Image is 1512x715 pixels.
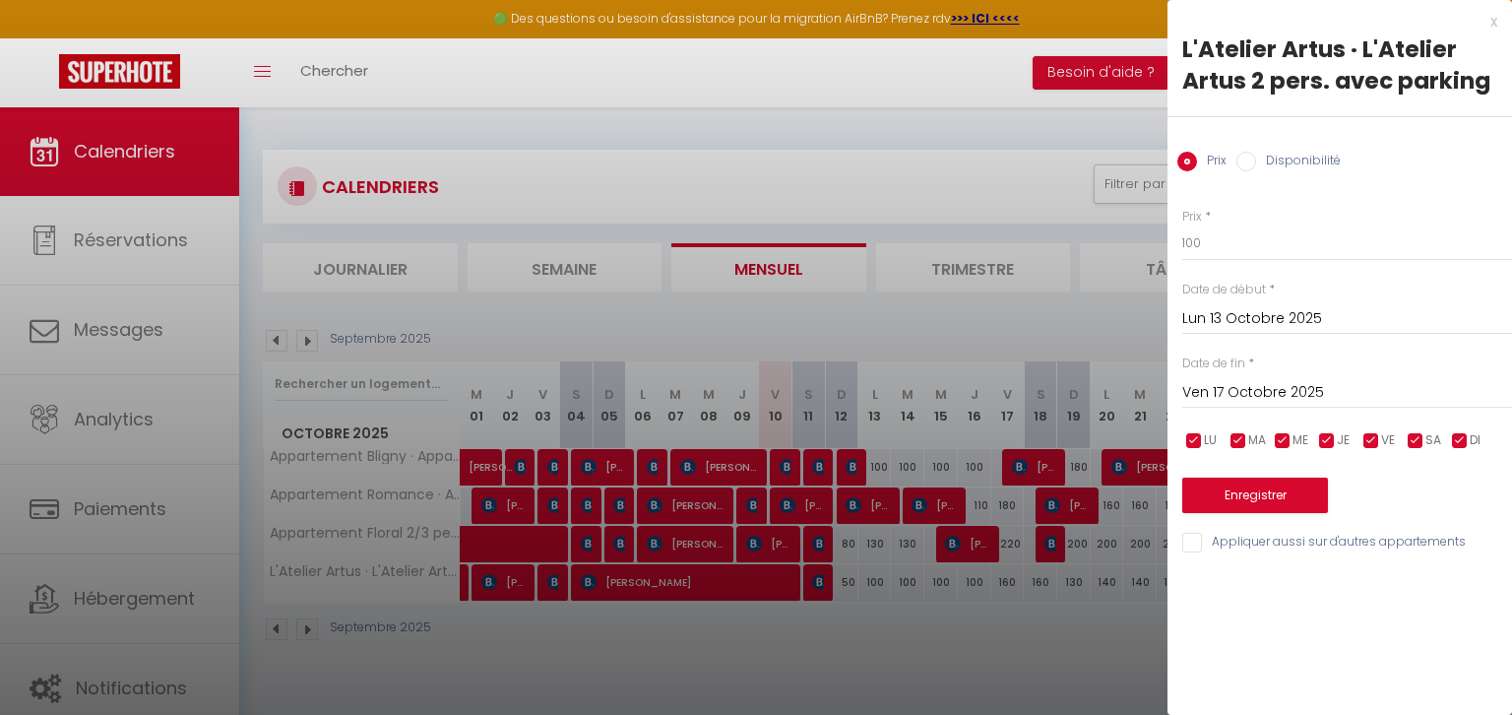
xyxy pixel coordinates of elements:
label: Prix [1197,152,1227,173]
span: JE [1337,431,1350,450]
span: DI [1470,431,1480,450]
div: x [1167,10,1497,33]
label: Date de début [1182,281,1266,299]
label: Prix [1182,208,1202,227]
label: Date de fin [1182,355,1245,373]
span: LU [1204,431,1217,450]
span: ME [1292,431,1308,450]
div: L'Atelier Artus · L'Atelier Artus 2 pers. avec parking [1182,33,1497,97]
label: Disponibilité [1256,152,1341,173]
button: Enregistrer [1182,478,1328,513]
span: SA [1425,431,1441,450]
span: VE [1381,431,1395,450]
span: MA [1248,431,1266,450]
